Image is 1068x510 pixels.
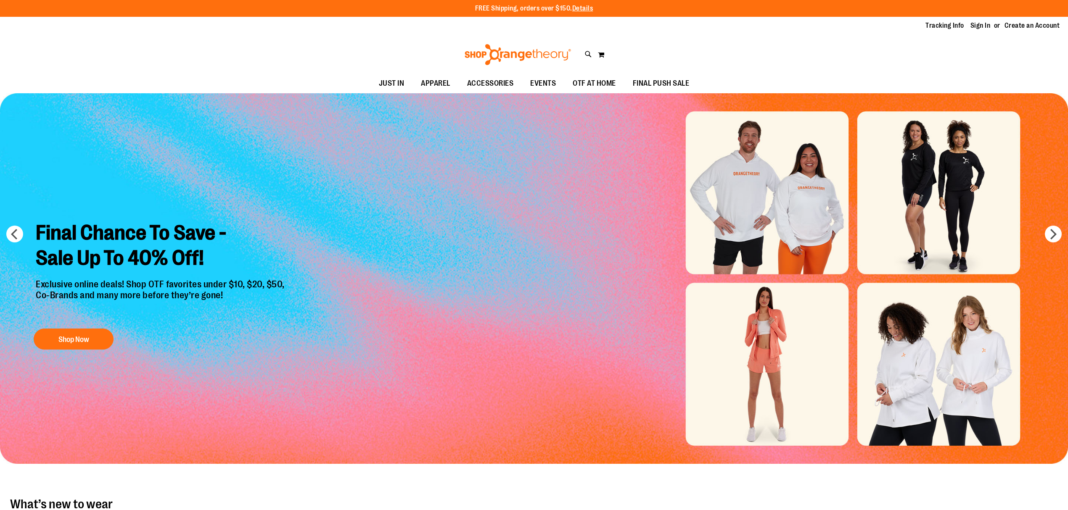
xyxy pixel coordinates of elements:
span: APPAREL [421,74,450,93]
a: JUST IN [370,74,413,93]
span: JUST IN [379,74,404,93]
button: next [1045,226,1062,242]
a: Create an Account [1005,21,1060,30]
button: Shop Now [34,329,114,350]
a: APPAREL [412,74,459,93]
a: Sign In [970,21,991,30]
span: ACCESSORIES [467,74,514,93]
span: OTF AT HOME [573,74,616,93]
a: Details [572,5,593,12]
a: FINAL PUSH SALE [624,74,698,93]
a: Tracking Info [925,21,964,30]
h2: Final Chance To Save - Sale Up To 40% Off! [29,214,293,279]
a: ACCESSORIES [459,74,522,93]
span: FINAL PUSH SALE [633,74,690,93]
p: FREE Shipping, orders over $150. [475,4,593,13]
a: OTF AT HOME [564,74,624,93]
p: Exclusive online deals! Shop OTF favorites under $10, $20, $50, Co-Brands and many more before th... [29,279,293,320]
span: EVENTS [530,74,556,93]
button: prev [6,226,23,242]
a: Final Chance To Save -Sale Up To 40% Off! Exclusive online deals! Shop OTF favorites under $10, $... [29,214,293,354]
img: Shop Orangetheory [463,44,572,65]
a: EVENTS [522,74,564,93]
